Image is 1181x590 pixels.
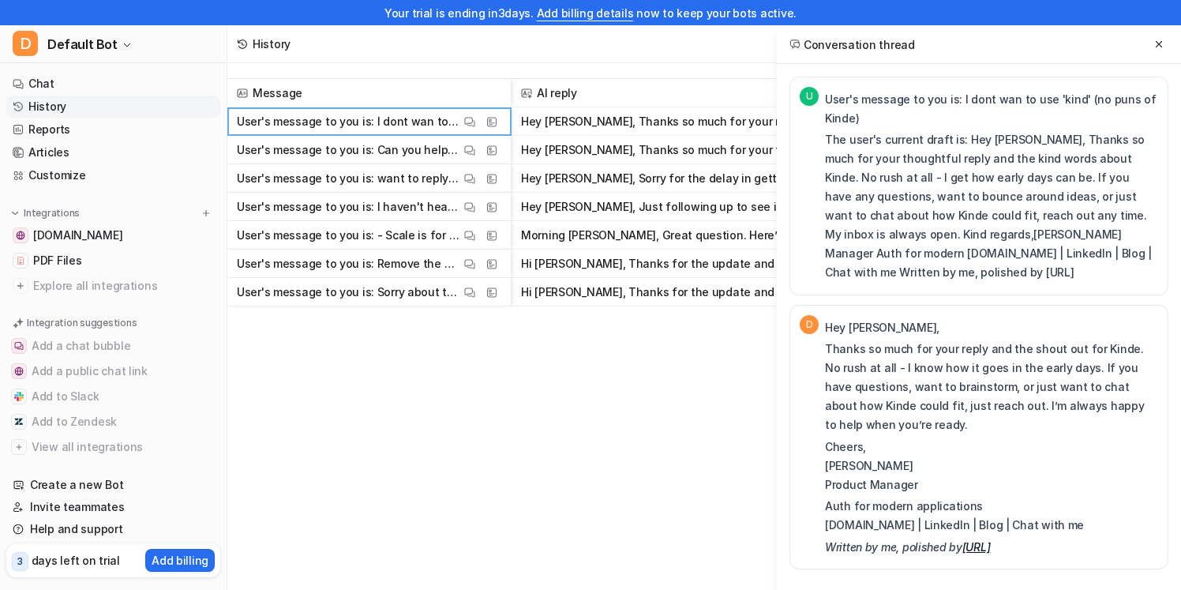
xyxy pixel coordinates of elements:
img: Add a chat bubble [14,341,24,351]
button: View all integrationsView all integrations [6,434,220,460]
button: Hi [PERSON_NAME], Thanks for the update and for letting us know how you resolved the issue. I'm g... [521,250,829,278]
a: docs.kinde.com[DOMAIN_NAME] [6,224,220,246]
button: Hi [PERSON_NAME], Thanks for the update and for letting us know how you resolved the issue. I'm g... [521,278,829,306]
a: Articles [6,141,220,163]
div: History [253,36,291,52]
p: days left on trial [32,552,120,569]
a: Reports [6,118,220,141]
button: Add billing [145,549,215,572]
span: Message [234,79,504,107]
p: User's message to you is: Can you help me with a response. I want to emphasise to reach out whene... [237,136,460,164]
button: Add to ZendeskAdd to Zendesk [6,409,220,434]
p: 3 [17,554,23,569]
button: Add a public chat linkAdd a public chat link [6,359,220,384]
button: Integrations [6,205,84,221]
a: Add billing details [537,6,634,20]
button: Add a chat bubbleAdd a chat bubble [6,333,220,359]
p: Cheers, [PERSON_NAME] Product Manager [825,438,1158,494]
p: Integration suggestions [27,316,137,330]
button: Add to SlackAdd to Slack [6,384,220,409]
p: Hey [PERSON_NAME], [825,318,1158,337]
a: Create a new Bot [6,474,220,496]
a: Help and support [6,518,220,540]
img: expand menu [9,208,21,219]
a: Customize [6,164,220,186]
img: explore all integrations [13,278,28,294]
button: Hey [PERSON_NAME], Just following up to see if you had a chance to review my last emails. Happy t... [521,193,829,221]
a: Invite teammates [6,496,220,518]
h2: Conversation thread [789,36,915,53]
button: Hey [PERSON_NAME], Thanks so much for your thoughtful reply and the kind words about Kinde. No ru... [521,136,829,164]
a: PDF FilesPDF Files [6,250,220,272]
span: Default Bot [47,33,118,55]
button: Morning [PERSON_NAME], Great question. Here’s a quick summary: - Scale is for B2B businesses with... [521,221,829,250]
p: Integrations [24,207,80,220]
img: Add to Slack [14,392,24,401]
p: User's message to you is: Remove the emd dash The user's current draft is: Hi [PERSON_NAME], Than... [237,250,460,278]
span: AI reply [518,79,832,107]
p: User's message to you is: Sorry about the issue. My team is looking into it. The user's current d... [237,278,460,306]
img: Add a public chat link [14,366,24,376]
img: menu_add.svg [201,208,212,219]
p: Thanks so much for your reply and the shout out for Kinde. No rush at all - I know how it goes in... [825,340,1158,434]
p: User's message to you is: I dont wan to use 'kind' (no puns of Kinde) [825,90,1158,128]
a: Explore all integrations [6,275,220,297]
img: Add to Zendesk [14,417,24,427]
a: History [6,96,220,118]
p: User's message to you is: I dont wan to use 'kind' (no puns of Kinde) The user's current draft is... [237,107,460,136]
button: Hey [PERSON_NAME], Thanks so much for your reply and the shout out for Kinde. No rush at all - I ... [521,107,829,136]
span: Explore all integrations [33,273,214,299]
span: U [800,87,819,106]
button: Hey [PERSON_NAME], Sorry for the delay in getting back to you, I was also on leave. To progress w... [521,164,829,193]
img: View all integrations [14,442,24,452]
span: [DOMAIN_NAME] [33,227,122,243]
span: D [13,31,38,56]
img: docs.kinde.com [16,231,25,240]
p: User's message to you is: - Scale is for B2B with complex multi-tenancy use-case - Enterprise is ... [237,221,460,250]
a: [URL] [962,540,991,554]
p: Add billing [152,552,208,569]
a: Chat [6,73,220,95]
p: User's message to you is: I haven't hear from [PERSON_NAME] and I want to follow-up with them The... [237,193,460,221]
p: User's message to you is: want to reply saying: - sorry for the delay in getting back to you, I w... [237,164,460,193]
em: Written by me, polished by [825,540,990,554]
span: PDF Files [33,253,81,269]
span: D [800,315,819,334]
p: The user's current draft is: Hey [PERSON_NAME], Thanks so much for your thoughtful reply and the ... [825,130,1158,282]
p: Auth for modern applications [DOMAIN_NAME] | LinkedIn | Blog | Chat with me [825,497,1158,535]
img: PDF Files [16,256,25,265]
